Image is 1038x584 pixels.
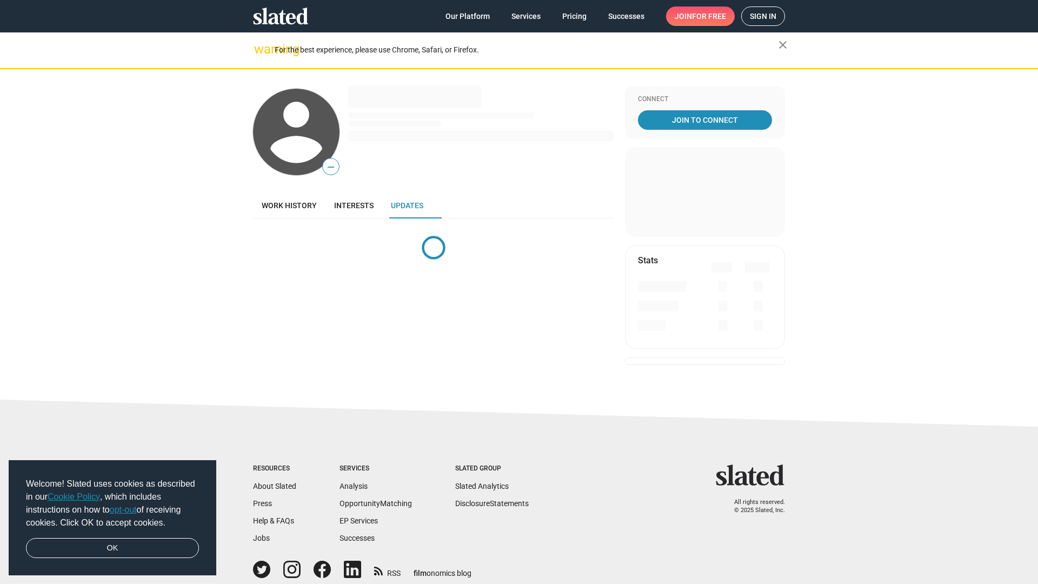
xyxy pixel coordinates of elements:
p: All rights reserved. © 2025 Slated, Inc. [723,499,785,514]
a: Slated Analytics [455,482,509,490]
a: Help & FAQs [253,516,294,525]
a: Sign in [741,6,785,26]
a: Join To Connect [638,110,772,130]
a: Updates [382,193,432,218]
a: Joinfor free [666,6,735,26]
a: Successes [340,534,375,542]
span: Successes [608,6,644,26]
span: Welcome! Slated uses cookies as described in our , which includes instructions on how to of recei... [26,477,199,529]
a: Pricing [554,6,595,26]
div: Slated Group [455,464,529,473]
mat-card-title: Stats [638,255,658,266]
a: Services [503,6,549,26]
a: dismiss cookie message [26,538,199,559]
span: Services [511,6,541,26]
span: Sign in [750,7,776,25]
span: Pricing [562,6,587,26]
a: EP Services [340,516,378,525]
div: Connect [638,95,772,104]
span: — [323,160,339,174]
a: About Slated [253,482,296,490]
mat-icon: warning [254,43,267,56]
span: Work history [262,201,317,210]
a: RSS [374,562,401,579]
span: Our Platform [445,6,490,26]
a: Work history [253,193,325,218]
a: opt-out [110,505,137,514]
a: filmonomics blog [414,560,471,579]
div: cookieconsent [9,460,216,576]
a: Analysis [340,482,368,490]
a: Cookie Policy [48,492,100,501]
a: Our Platform [437,6,498,26]
div: For the best experience, please use Chrome, Safari, or Firefox. [275,43,778,57]
a: Jobs [253,534,270,542]
a: Successes [600,6,653,26]
a: OpportunityMatching [340,499,412,508]
span: Updates [391,201,423,210]
a: Press [253,499,272,508]
mat-icon: close [776,38,789,51]
div: Resources [253,464,296,473]
span: for free [692,6,726,26]
a: Interests [325,193,382,218]
span: Join [675,6,726,26]
span: film [414,569,427,578]
span: Interests [334,201,374,210]
div: Services [340,464,412,473]
span: Join To Connect [640,110,770,130]
a: DisclosureStatements [455,499,529,508]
